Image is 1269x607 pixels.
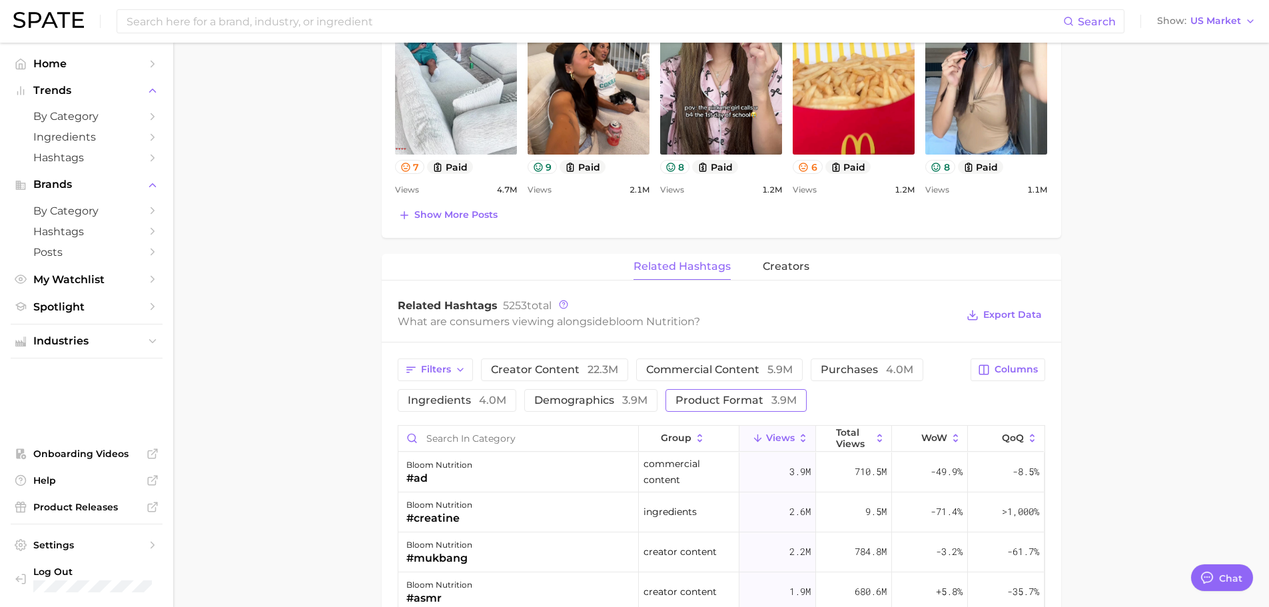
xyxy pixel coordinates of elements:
[646,364,793,375] span: commercial content
[886,363,913,376] span: 4.0m
[766,432,795,443] span: Views
[643,584,717,600] span: creator content
[971,358,1045,381] button: Columns
[497,182,517,198] span: 4.7m
[528,182,552,198] span: Views
[33,205,140,217] span: by Category
[1190,17,1241,25] span: US Market
[931,504,963,520] span: -71.4%
[33,225,140,238] span: Hashtags
[11,106,163,127] a: by Category
[33,501,140,513] span: Product Releases
[11,147,163,168] a: Hashtags
[865,504,887,520] span: 9.5m
[836,427,871,448] span: Total Views
[958,160,1004,174] button: paid
[11,127,163,147] a: Ingredients
[11,562,163,596] a: Log out. Currently logged in with e-mail jpascucci@yellowwoodpartners.com.
[855,584,887,600] span: 680.6m
[762,182,782,198] span: 1.2m
[528,160,558,174] button: 9
[33,57,140,70] span: Home
[739,426,815,452] button: Views
[33,110,140,123] span: by Category
[643,456,735,488] span: commercial content
[11,81,163,101] button: Trends
[11,53,163,74] a: Home
[1002,432,1024,443] span: QoQ
[895,182,915,198] span: 1.2m
[11,497,163,517] a: Product Releases
[789,584,811,600] span: 1.9m
[414,209,498,221] span: Show more posts
[11,470,163,490] a: Help
[33,179,140,191] span: Brands
[921,432,947,443] span: WoW
[925,160,955,174] button: 8
[588,363,618,376] span: 22.3m
[560,160,606,174] button: paid
[925,182,949,198] span: Views
[763,261,809,273] span: creators
[408,395,506,406] span: ingredients
[33,448,140,460] span: Onboarding Videos
[675,395,797,406] span: product format
[33,131,140,143] span: Ingredients
[1013,464,1039,480] span: -8.5%
[660,160,690,174] button: 8
[692,160,738,174] button: paid
[1007,544,1039,560] span: -61.7%
[639,426,740,452] button: group
[33,566,204,578] span: Log Out
[11,444,163,464] a: Onboarding Videos
[11,175,163,195] button: Brands
[395,160,425,174] button: 7
[395,206,501,225] button: Show more posts
[1078,15,1116,28] span: Search
[793,160,823,174] button: 6
[33,151,140,164] span: Hashtags
[767,363,793,376] span: 5.9m
[33,539,140,551] span: Settings
[11,201,163,221] a: by Category
[643,504,697,520] span: ingredients
[609,315,694,328] span: bloom nutrition
[479,394,506,406] span: 4.0m
[771,394,797,406] span: 3.9m
[983,309,1042,320] span: Export Data
[1007,584,1039,600] span: -35.7%
[406,470,472,486] div: #ad
[661,432,691,443] span: group
[11,221,163,242] a: Hashtags
[11,297,163,317] a: Spotlight
[398,358,473,381] button: Filters
[11,535,163,555] a: Settings
[11,331,163,351] button: Industries
[11,269,163,290] a: My Watchlist
[789,504,811,520] span: 2.6m
[406,550,472,566] div: #mukbang
[789,464,811,480] span: 3.9m
[421,364,451,375] span: Filters
[491,364,618,375] span: creator content
[406,537,472,553] div: bloom nutrition
[13,12,84,28] img: SPATE
[398,426,638,451] input: Search in category
[634,261,731,273] span: related hashtags
[793,182,817,198] span: Views
[931,464,963,480] span: -49.9%
[406,457,472,473] div: bloom nutrition
[398,492,1045,532] button: bloom nutrition#creatineingredients2.6m9.5m-71.4%>1,000%
[398,312,957,330] div: What are consumers viewing alongside ?
[825,160,871,174] button: paid
[963,306,1045,324] button: Export Data
[995,364,1038,375] span: Columns
[33,273,140,286] span: My Watchlist
[125,10,1063,33] input: Search here for a brand, industry, or ingredient
[406,590,472,606] div: #asmr
[406,510,472,526] div: #creatine
[622,394,647,406] span: 3.9m
[398,299,498,312] span: Related Hashtags
[33,335,140,347] span: Industries
[406,497,472,513] div: bloom nutrition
